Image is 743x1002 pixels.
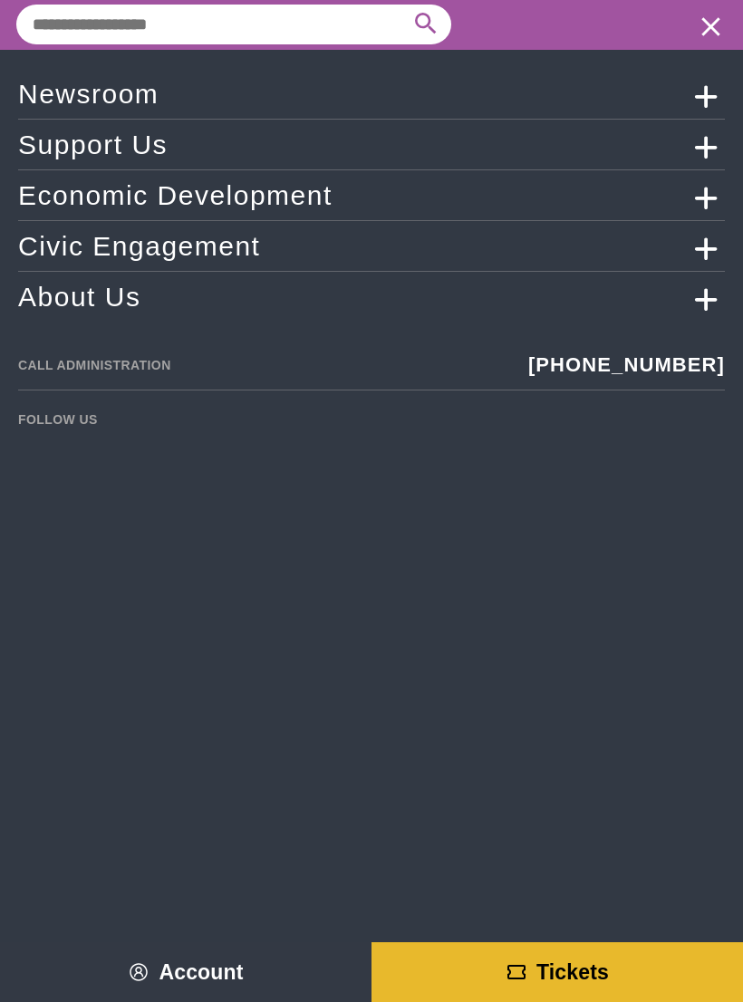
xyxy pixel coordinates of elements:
a: Newsroom [18,78,725,110]
div: Follow Us [18,412,98,427]
div: Call Administration [18,358,171,372]
a: [PHONE_NUMBER] [528,353,725,376]
span: Account [159,960,243,984]
a: Support Us [18,129,725,160]
a: Tickets [371,942,743,1002]
a: About Us [18,281,725,313]
a: Civic Engagement [18,230,725,262]
span: Tickets [536,960,609,984]
a: Economic Development [18,179,725,211]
